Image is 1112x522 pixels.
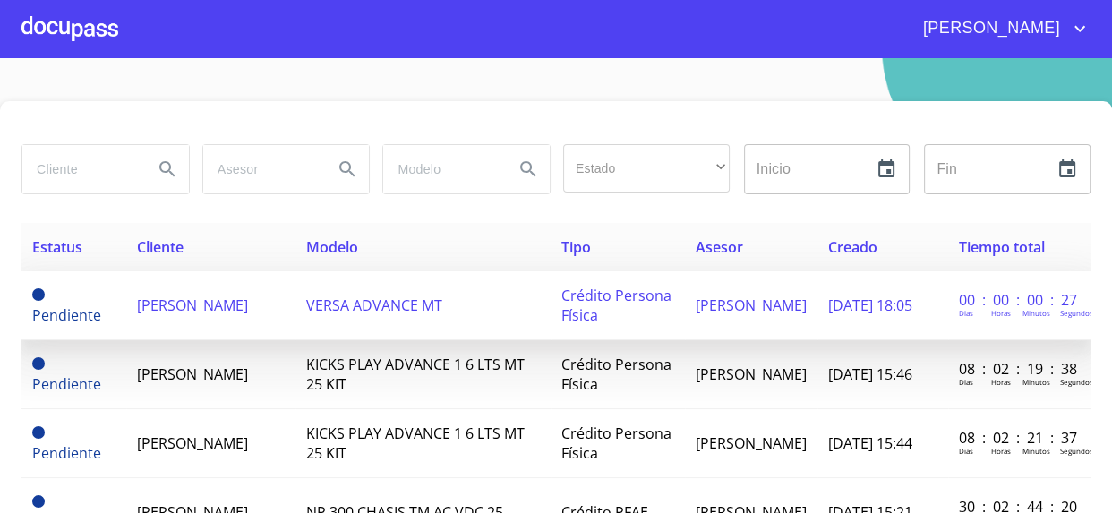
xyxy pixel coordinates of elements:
[32,305,101,325] span: Pendiente
[696,237,743,257] span: Asesor
[1022,377,1050,387] p: Minutos
[137,502,248,522] span: [PERSON_NAME]
[137,364,248,384] span: [PERSON_NAME]
[32,237,82,257] span: Estatus
[828,433,912,453] span: [DATE] 15:44
[696,502,807,522] span: [PERSON_NAME]
[32,426,45,439] span: Pendiente
[828,364,912,384] span: [DATE] 15:46
[561,237,591,257] span: Tipo
[959,290,1080,310] p: 00 : 00 : 00 : 27
[828,295,912,315] span: [DATE] 18:05
[32,288,45,301] span: Pendiente
[137,237,184,257] span: Cliente
[1060,377,1093,387] p: Segundos
[1022,308,1050,318] p: Minutos
[306,295,442,315] span: VERSA ADVANCE MT
[383,145,500,193] input: search
[1060,308,1093,318] p: Segundos
[959,497,1080,517] p: 30 : 02 : 44 : 20
[306,424,525,463] span: KICKS PLAY ADVANCE 1 6 LTS MT 25 KIT
[32,495,45,508] span: Pendiente
[959,359,1080,379] p: 08 : 02 : 19 : 38
[1060,446,1093,456] p: Segundos
[137,295,248,315] span: [PERSON_NAME]
[306,237,358,257] span: Modelo
[561,424,671,463] span: Crédito Persona Física
[203,145,320,193] input: search
[1022,446,1050,456] p: Minutos
[22,145,139,193] input: search
[991,377,1011,387] p: Horas
[561,286,671,325] span: Crédito Persona Física
[828,502,912,522] span: [DATE] 15:21
[991,308,1011,318] p: Horas
[561,355,671,394] span: Crédito Persona Física
[32,374,101,394] span: Pendiente
[561,502,648,522] span: Crédito PFAE
[32,443,101,463] span: Pendiente
[959,446,973,456] p: Dias
[910,14,1091,43] button: account of current user
[696,364,807,384] span: [PERSON_NAME]
[507,148,550,191] button: Search
[137,433,248,453] span: [PERSON_NAME]
[959,377,973,387] p: Dias
[306,502,503,522] span: NP 300 CHASIS TM AC VDC 25
[959,308,973,318] p: Dias
[991,446,1011,456] p: Horas
[696,433,807,453] span: [PERSON_NAME]
[959,237,1045,257] span: Tiempo total
[32,357,45,370] span: Pendiente
[959,428,1080,448] p: 08 : 02 : 21 : 37
[563,144,730,193] div: ​
[696,295,807,315] span: [PERSON_NAME]
[828,237,877,257] span: Creado
[910,14,1069,43] span: [PERSON_NAME]
[326,148,369,191] button: Search
[146,148,189,191] button: Search
[306,355,525,394] span: KICKS PLAY ADVANCE 1 6 LTS MT 25 KIT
